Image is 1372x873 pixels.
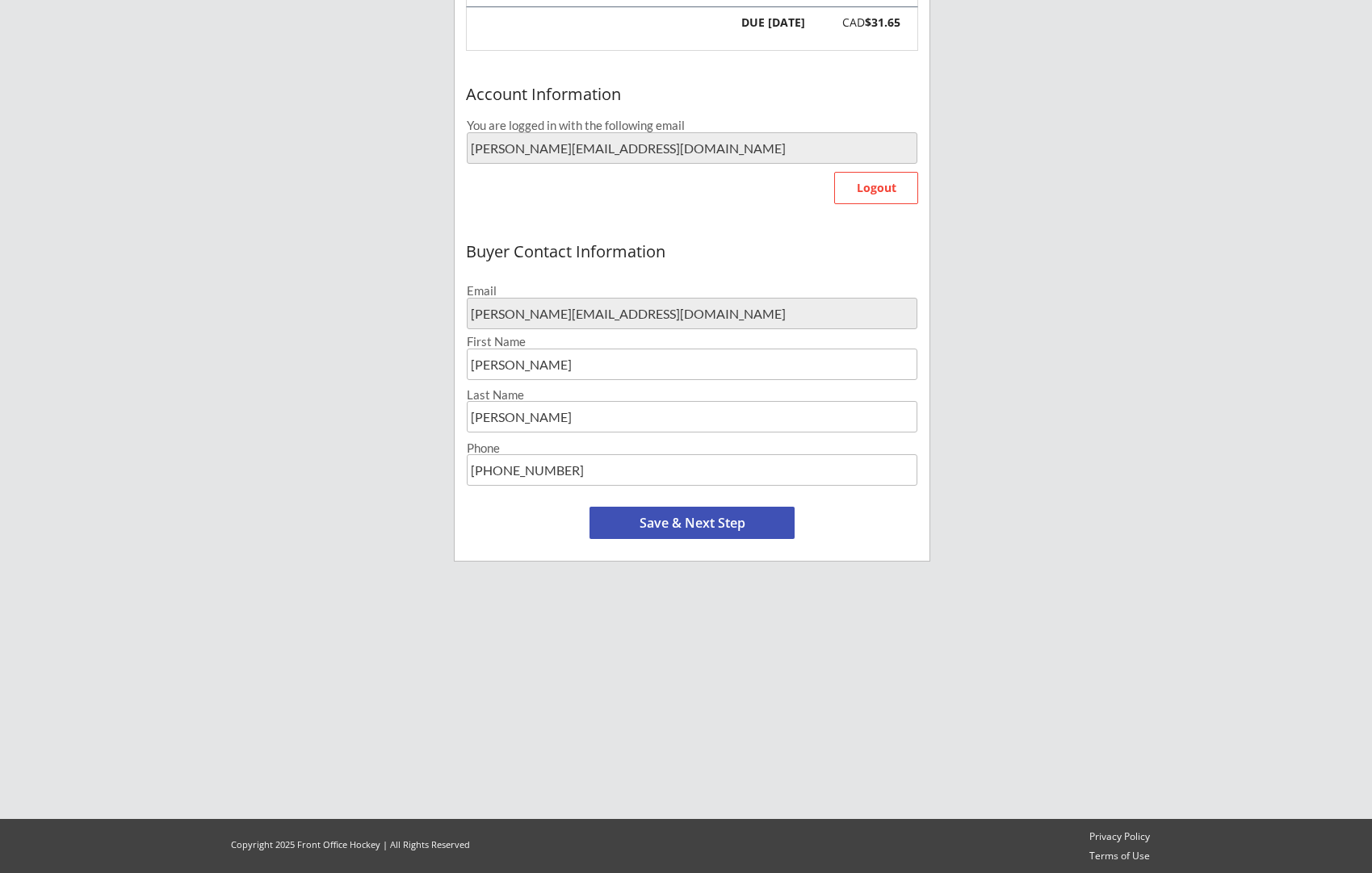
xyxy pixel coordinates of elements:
[738,17,805,28] div: DUE [DATE]
[216,838,485,850] div: Copyright 2025 Front Office Hockey | All Rights Reserved
[467,336,917,348] div: First Name
[1082,850,1157,863] a: Terms of Use
[466,86,918,103] div: Account Information
[467,442,917,454] div: Phone
[589,507,795,539] button: Save & Next Step
[467,389,917,401] div: Last Name
[814,17,900,28] div: CAD
[865,15,900,30] strong: $31.65
[466,243,918,261] div: Buyer Contact Information
[834,172,918,204] button: Logout
[1082,830,1157,844] a: Privacy Policy
[467,285,917,297] div: Email
[467,119,917,132] div: You are logged in with the following email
